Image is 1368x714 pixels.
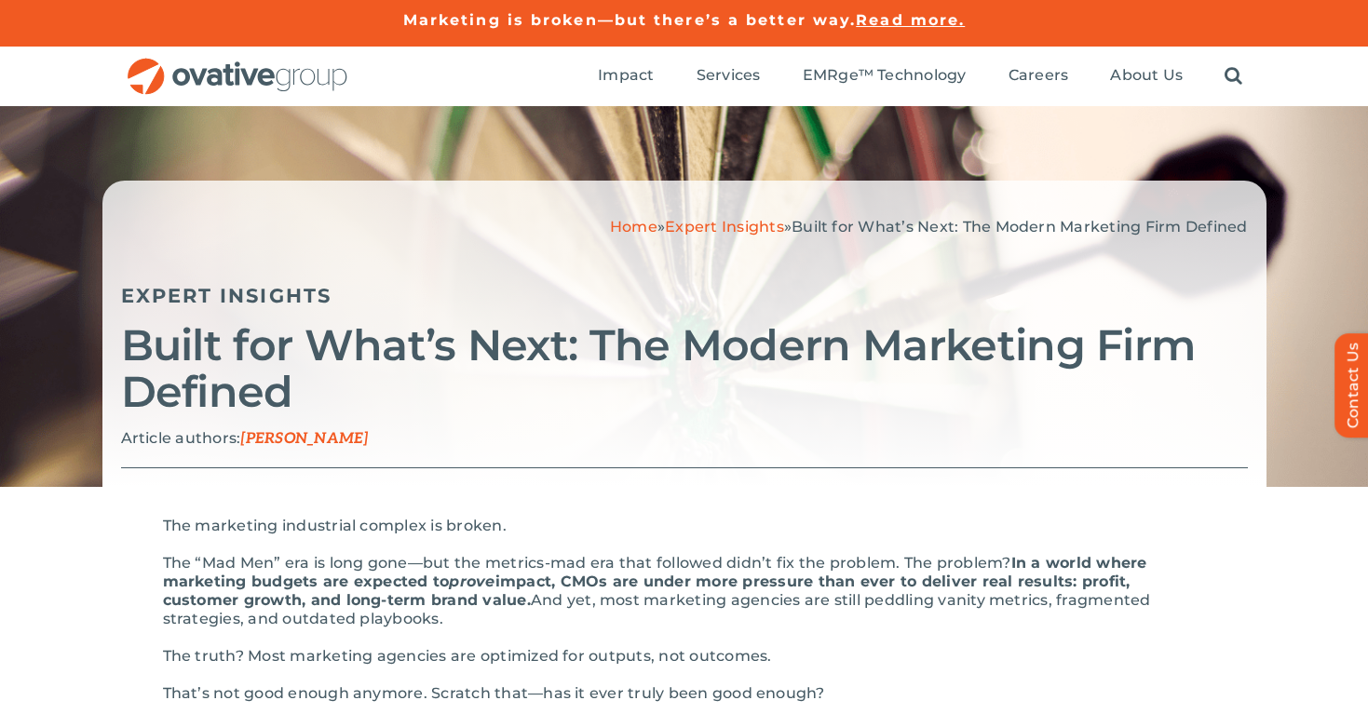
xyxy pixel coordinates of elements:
[792,218,1247,236] span: Built for What’s Next: The Modern Marketing Firm Defined
[610,218,657,236] a: Home
[598,66,654,85] span: Impact
[163,684,1206,703] p: That’s not good enough anymore. Scratch that—has it ever truly been good enough?
[1009,66,1069,87] a: Careers
[803,66,967,85] span: EMRge™ Technology
[240,430,368,448] span: [PERSON_NAME]
[126,56,349,74] a: OG_Full_horizontal_RGB
[163,517,1206,535] p: The marketing industrial complex is broken.
[449,573,494,590] em: prove
[697,66,761,85] span: Services
[856,11,965,29] a: Read more.
[163,647,1206,666] p: The truth? Most marketing agencies are optimized for outputs, not outcomes.
[598,66,654,87] a: Impact
[803,66,967,87] a: EMRge™ Technology
[610,218,1248,236] span: » »
[121,284,332,307] a: Expert Insights
[697,66,761,87] a: Services
[1110,66,1183,87] a: About Us
[598,47,1242,106] nav: Menu
[403,11,857,29] a: Marketing is broken—but there’s a better way.
[163,554,1206,628] p: The “Mad Men” era is long gone—but the metrics-mad era that followed didn’t fix the problem. The ...
[1009,66,1069,85] span: Careers
[1225,66,1242,87] a: Search
[163,554,1147,609] strong: In a world where marketing budgets are expected to impact, CMOs are under more pressure than ever...
[121,429,1248,449] p: Article authors:
[121,322,1248,415] h2: Built for What’s Next: The Modern Marketing Firm Defined
[665,218,784,236] a: Expert Insights
[1110,66,1183,85] span: About Us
